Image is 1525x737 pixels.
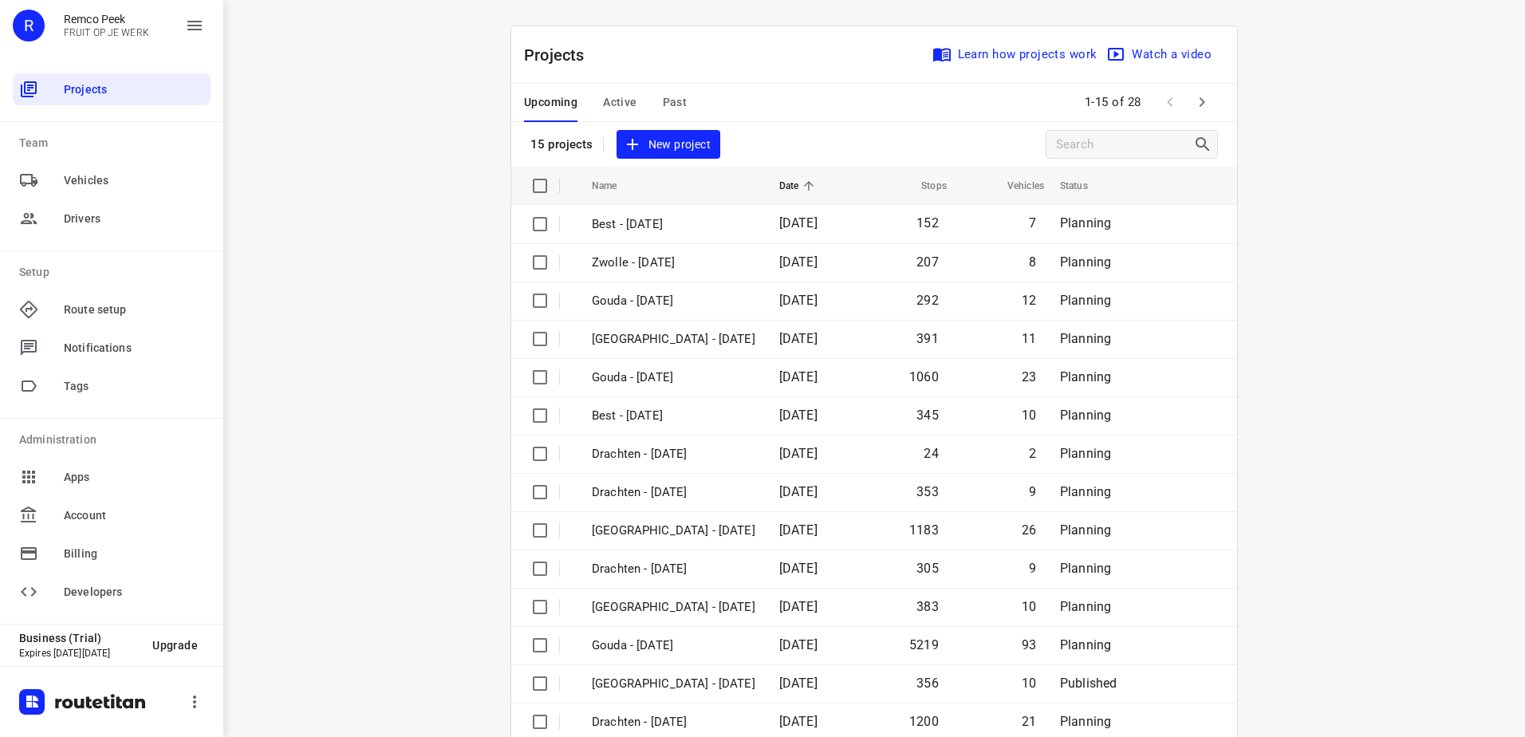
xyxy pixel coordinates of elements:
span: 383 [916,599,939,614]
span: [DATE] [779,369,818,384]
span: 10 [1022,408,1036,423]
p: Drachten - Monday [592,713,755,731]
span: [DATE] [779,637,818,652]
span: Planning [1060,215,1111,231]
span: Account [64,507,204,524]
span: 152 [916,215,939,231]
span: Planning [1060,522,1111,538]
span: Vehicles [987,176,1044,195]
div: Account [13,499,211,531]
span: Planning [1060,561,1111,576]
span: 10 [1022,676,1036,691]
p: Drachten - Thursday [592,445,755,463]
p: Gouda - Thursday [592,368,755,387]
span: Planning [1060,254,1111,270]
span: [DATE] [779,408,818,423]
span: Planning [1060,637,1111,652]
span: 26 [1022,522,1036,538]
span: 11 [1022,331,1036,346]
span: [DATE] [779,484,818,499]
span: 1-15 of 28 [1078,85,1148,120]
span: Apps [64,469,204,486]
div: Billing [13,538,211,569]
span: 9 [1029,484,1036,499]
input: Search projects [1056,132,1193,157]
p: Expires [DATE][DATE] [19,648,140,659]
p: FRUIT OP JE WERK [64,27,149,38]
span: Upgrade [152,639,198,652]
span: 5219 [909,637,939,652]
span: Name [592,176,638,195]
p: Business (Trial) [19,632,140,644]
div: Route setup [13,294,211,325]
span: 24 [924,446,938,461]
p: Best - Friday [592,215,755,234]
span: Planning [1060,599,1111,614]
button: Upgrade [140,631,211,660]
div: Search [1193,135,1217,154]
span: Drivers [64,211,204,227]
span: 1060 [909,369,939,384]
span: [DATE] [779,446,818,461]
span: Vehicles [64,172,204,189]
span: 93 [1022,637,1036,652]
span: 12 [1022,293,1036,308]
p: Gouda - Friday [592,292,755,310]
p: Setup [19,264,211,281]
span: [DATE] [779,215,818,231]
p: Drachten - Wednesday [592,483,755,502]
span: Planning [1060,331,1111,346]
span: 305 [916,561,939,576]
p: Gouda - Monday [592,636,755,655]
span: Upcoming [524,93,577,112]
span: Planning [1060,446,1111,461]
span: 10 [1022,599,1036,614]
span: Stops [900,176,947,195]
div: Developers [13,576,211,608]
div: Notifications [13,332,211,364]
span: Planning [1060,714,1111,729]
div: Vehicles [13,164,211,196]
span: Status [1060,176,1109,195]
span: 207 [916,254,939,270]
span: [DATE] [779,522,818,538]
span: 1183 [909,522,939,538]
p: Zwolle - Friday [592,254,755,272]
p: 15 projects [530,137,593,152]
span: Tags [64,378,204,395]
span: [DATE] [779,254,818,270]
span: Notifications [64,340,204,357]
span: [DATE] [779,714,818,729]
button: New project [617,130,720,160]
p: Zwolle - Wednesday [592,522,755,540]
span: 345 [916,408,939,423]
span: Active [603,93,636,112]
span: 21 [1022,714,1036,729]
p: Best - Thursday [592,407,755,425]
span: Next Page [1186,86,1218,118]
p: Zwolle - Tuesday [592,598,755,617]
span: 1200 [909,714,939,729]
p: Projects [524,43,597,67]
span: 391 [916,331,939,346]
span: Billing [64,546,204,562]
span: 7 [1029,215,1036,231]
span: 8 [1029,254,1036,270]
span: [DATE] [779,561,818,576]
span: Date [779,176,820,195]
span: 2 [1029,446,1036,461]
p: Administration [19,432,211,448]
span: New project [626,135,711,155]
p: Remco Peek [64,13,149,26]
div: Projects [13,73,211,105]
span: [DATE] [779,676,818,691]
span: 292 [916,293,939,308]
span: 356 [916,676,939,691]
span: Previous Page [1154,86,1186,118]
div: Apps [13,461,211,493]
span: Projects [64,81,204,98]
p: Antwerpen - Monday [592,675,755,693]
span: [DATE] [779,293,818,308]
span: Planning [1060,408,1111,423]
span: Planning [1060,484,1111,499]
